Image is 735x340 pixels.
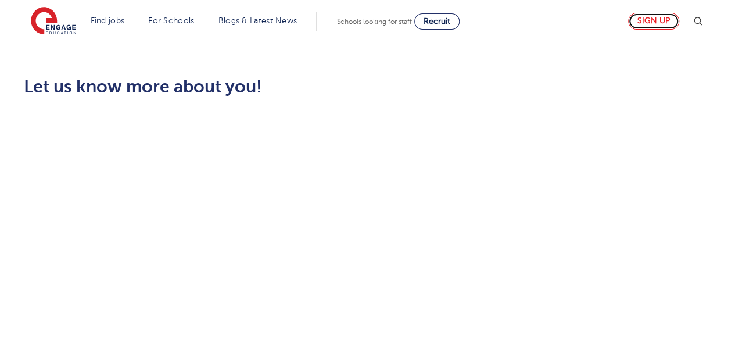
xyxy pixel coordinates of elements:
[337,17,412,26] span: Schools looking for staff
[148,16,194,25] a: For Schools
[31,7,76,36] img: Engage Education
[24,108,476,308] iframe: Form
[24,77,476,96] h2: Let us know more about you!
[91,16,125,25] a: Find jobs
[424,17,450,26] span: Recruit
[218,16,297,25] a: Blogs & Latest News
[414,13,460,30] a: Recruit
[628,13,679,30] a: Sign up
